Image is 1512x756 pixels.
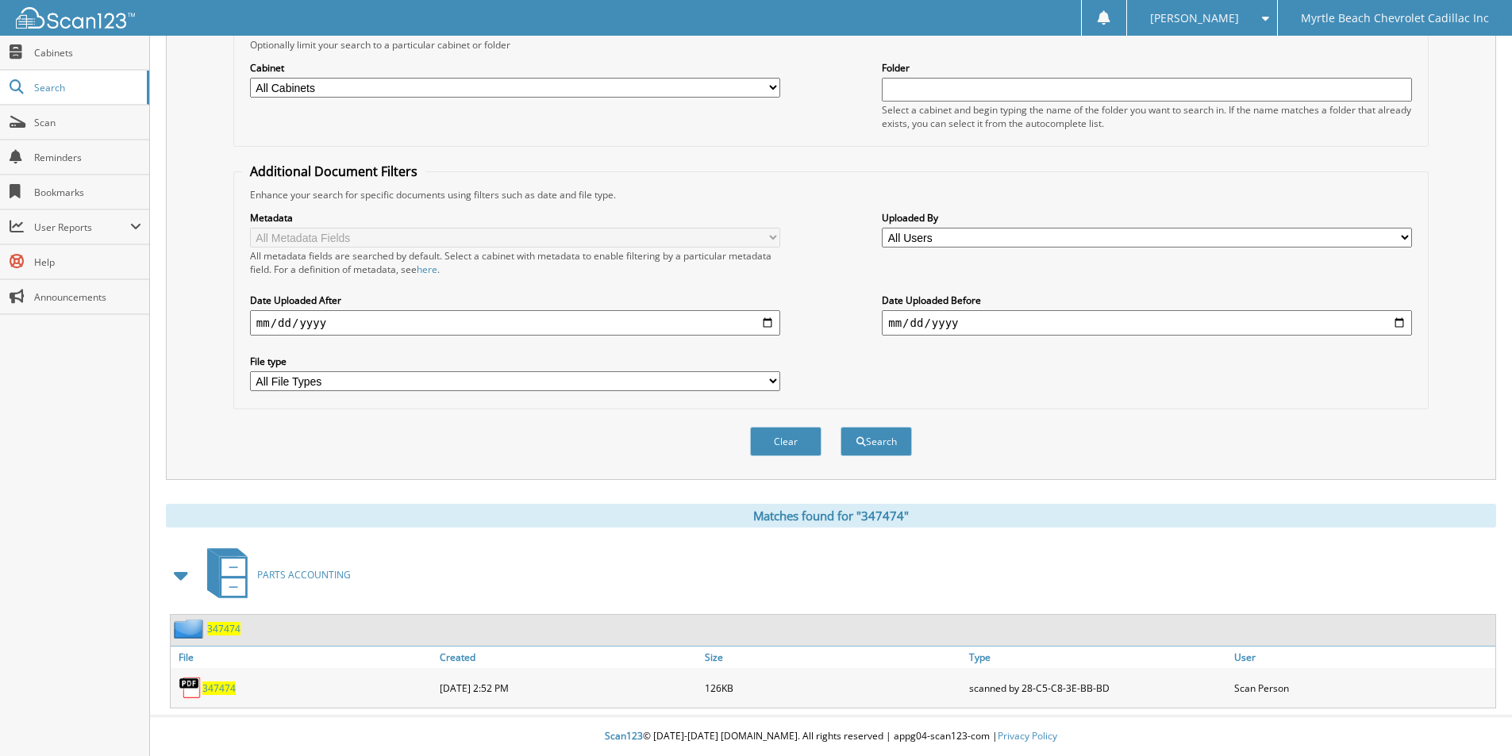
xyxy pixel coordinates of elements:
label: Date Uploaded After [250,294,780,307]
span: Scan123 [605,729,643,743]
span: User Reports [34,221,130,234]
span: Scan [34,116,141,129]
button: Search [841,427,912,456]
a: User [1230,647,1495,668]
a: File [171,647,436,668]
label: Cabinet [250,61,780,75]
span: Myrtle Beach Chevrolet Cadillac Inc [1301,13,1489,23]
a: Created [436,647,701,668]
input: start [250,310,780,336]
div: Matches found for "347474" [166,504,1496,528]
span: Cabinets [34,46,141,59]
button: Clear [750,427,821,456]
div: All metadata fields are searched by default. Select a cabinet with metadata to enable filtering b... [250,249,780,276]
span: Help [34,255,141,269]
a: here [417,263,437,276]
a: Size [701,647,966,668]
span: Reminders [34,151,141,164]
span: [PERSON_NAME] [1150,13,1239,23]
input: end [882,310,1412,336]
img: scan123-logo-white.svg [16,7,135,29]
a: Privacy Policy [998,729,1057,743]
span: Search [34,81,139,94]
legend: Additional Document Filters [242,163,425,180]
a: PARTS ACCOUNTING [198,543,351,606]
div: Optionally limit your search to a particular cabinet or folder [242,38,1420,52]
img: PDF.png [179,676,202,700]
img: folder2.png [174,619,207,639]
a: 347474 [202,681,236,695]
div: 126KB [701,672,966,704]
a: Type [965,647,1230,668]
span: Bookmarks [34,186,141,199]
label: Folder [882,61,1412,75]
div: © [DATE]-[DATE] [DOMAIN_NAME]. All rights reserved | appg04-scan123-com | [150,717,1512,756]
span: Announcements [34,290,141,304]
span: PARTS ACCOUNTING [257,568,351,581]
div: Scan Person [1230,672,1495,704]
label: Metadata [250,211,780,224]
label: Date Uploaded Before [882,294,1412,307]
iframe: Chat Widget [1433,680,1512,756]
div: Select a cabinet and begin typing the name of the folder you want to search in. If the name match... [882,103,1412,130]
label: Uploaded By [882,211,1412,224]
a: 347474 [207,622,240,635]
div: Enhance your search for specific documents using filters such as date and file type. [242,188,1420,201]
div: scanned by 28-C5-C8-3E-BB-BD [965,672,1230,704]
label: File type [250,355,780,368]
div: [DATE] 2:52 PM [436,672,701,704]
